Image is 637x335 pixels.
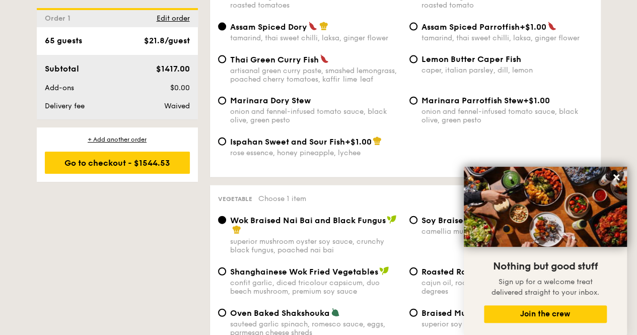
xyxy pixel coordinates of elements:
[230,237,401,254] div: superior mushroom oyster soy sauce, crunchy black fungus, poached nai bai
[373,137,382,146] img: icon-chef-hat.a58ddaea.svg
[45,64,79,74] span: Subtotal
[230,216,386,225] span: Wok Braised Nai Bai and Black Fungus
[230,149,401,157] div: rose essence, honey pineapple, lychee
[484,305,607,323] button: Join the crew
[218,55,226,63] input: Thai Green Curry Fishartisanal green curry paste, smashed lemongrass, poached cherry tomatoes, ka...
[156,64,189,74] span: $1417.00
[464,167,627,247] img: DSC07876-Edit02-Large.jpeg
[230,66,401,84] div: artisanal green curry paste, smashed lemongrass, poached cherry tomatoes, kaffir lime leaf
[409,23,417,31] input: Assam Spiced Parrotfish+$1.00tamarind, thai sweet chilli, laksa, ginger flower
[232,225,241,234] img: icon-chef-hat.a58ddaea.svg
[409,216,417,224] input: ⁠Soy Braised Tau Kee & Tau Pokcamellia mushroom, star anise, [PERSON_NAME]
[409,97,417,105] input: Marinara Parrotfish Stew+$1.00onion and fennel-infused tomato sauce, black olive, green pesto
[421,227,593,236] div: camellia mushroom, star anise, [PERSON_NAME]
[45,14,75,23] span: Order 1
[379,266,389,276] img: icon-vegan.f8ff3823.svg
[258,194,306,203] span: Choose 1 item
[45,152,190,174] div: Go to checkout - $1544.53
[230,107,401,124] div: onion and fennel-infused tomato sauce, black olive, green pesto
[230,137,345,147] span: Ispahan Sweet and Sour Fish
[218,138,226,146] input: Ispahan Sweet and Sour Fish+$1.00rose essence, honey pineapple, lychee
[218,195,252,203] span: Vegetable
[230,22,307,32] span: Assam Spiced Dory
[218,23,226,31] input: Assam Spiced Dorytamarind, thai sweet chilli, laksa, ginger flower
[409,267,417,276] input: Roasted Rainbow Vegetablescajun oil, roasted assorted vegetables at 250 degrees
[170,84,189,92] span: $0.00
[421,34,593,42] div: tamarind, thai sweet chilli, laksa, ginger flower
[45,84,74,92] span: Add-ons
[421,267,539,277] span: Roasted Rainbow Vegetables
[230,279,401,296] div: confit garlic, diced tricolour capsicum, duo beech mushroom, premium soy sauce
[157,14,190,23] span: Edit order
[421,216,544,225] span: ⁠Soy Braised Tau Kee & Tau Pok
[218,309,226,317] input: Oven Baked Shakshoukasauteed garlic spinach, romesco sauce, eggs, parmesan cheese shreds
[421,22,520,32] span: Assam Spiced Parrotfish
[230,308,330,318] span: Oven Baked Shakshouka
[45,136,190,144] div: + Add another order
[421,107,593,124] div: onion and fennel-infused tomato sauce, black olive, green pesto
[421,54,521,64] span: Lemon Butter Caper Fish
[421,96,523,105] span: Marinara Parrotfish Stew
[547,22,556,31] img: icon-spicy.37a8142b.svg
[331,308,340,317] img: icon-vegetarian.fe4039eb.svg
[409,309,417,317] input: Braised Mushroom & Broccolisuperior soy sauce, garlic, tricolour capsicum
[144,35,190,47] div: $21.8/guest
[230,55,319,64] span: Thai Green Curry Fish
[421,320,593,328] div: superior soy sauce, garlic, tricolour capsicum
[320,54,329,63] img: icon-spicy.37a8142b.svg
[387,215,397,224] img: icon-vegan.f8ff3823.svg
[345,137,372,147] span: +$1.00
[230,267,378,277] span: Shanghainese Wok Fried Vegetables
[491,278,599,297] span: Sign up for a welcome treat delivered straight to your inbox.
[421,66,593,75] div: caper, italian parsley, dill, lemon
[523,96,550,105] span: +$1.00
[319,22,328,31] img: icon-chef-hat.a58ddaea.svg
[421,279,593,296] div: cajun oil, roasted assorted vegetables at 250 degrees
[230,96,311,105] span: Marinara Dory Stew
[218,216,226,224] input: Wok Braised Nai Bai and Black Fungussuperior mushroom oyster soy sauce, crunchy black fungus, poa...
[493,260,598,273] span: Nothing but good stuff
[421,308,539,318] span: Braised Mushroom & Broccoli
[230,34,401,42] div: tamarind, thai sweet chilli, laksa, ginger flower
[308,22,317,31] img: icon-spicy.37a8142b.svg
[218,267,226,276] input: Shanghainese Wok Fried Vegetablesconfit garlic, diced tricolour capsicum, duo beech mushroom, pre...
[409,55,417,63] input: Lemon Butter Caper Fishcaper, italian parsley, dill, lemon
[520,22,546,32] span: +$1.00
[218,97,226,105] input: Marinara Dory Stewonion and fennel-infused tomato sauce, black olive, green pesto
[45,35,82,47] div: 65 guests
[45,102,85,110] span: Delivery fee
[608,169,624,185] button: Close
[164,102,189,110] span: Waived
